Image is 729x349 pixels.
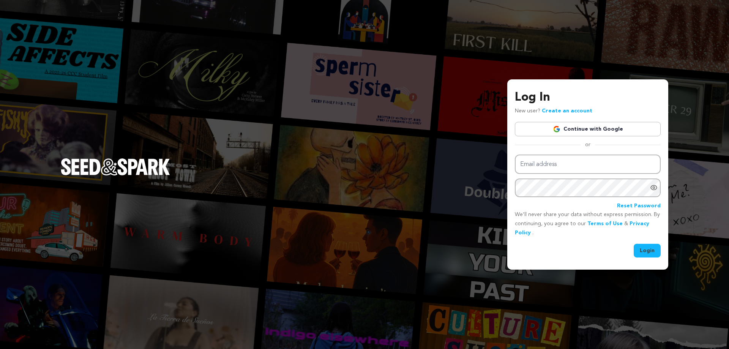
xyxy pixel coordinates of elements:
a: Terms of Use [587,221,623,226]
a: Seed&Spark Homepage [61,158,170,190]
a: Create an account [542,108,592,114]
button: Login [634,244,661,257]
h3: Log In [515,88,661,107]
p: We’ll never share your data without express permission. By continuing, you agree to our & . [515,210,661,237]
p: New user? [515,107,592,116]
a: Show password as plain text. Warning: this will display your password on the screen. [650,184,658,191]
span: or [581,141,595,148]
img: Google logo [553,125,560,133]
input: Email address [515,155,661,174]
a: Privacy Policy [515,221,649,235]
a: Reset Password [617,202,661,211]
img: Seed&Spark Logo [61,158,170,175]
a: Continue with Google [515,122,661,136]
